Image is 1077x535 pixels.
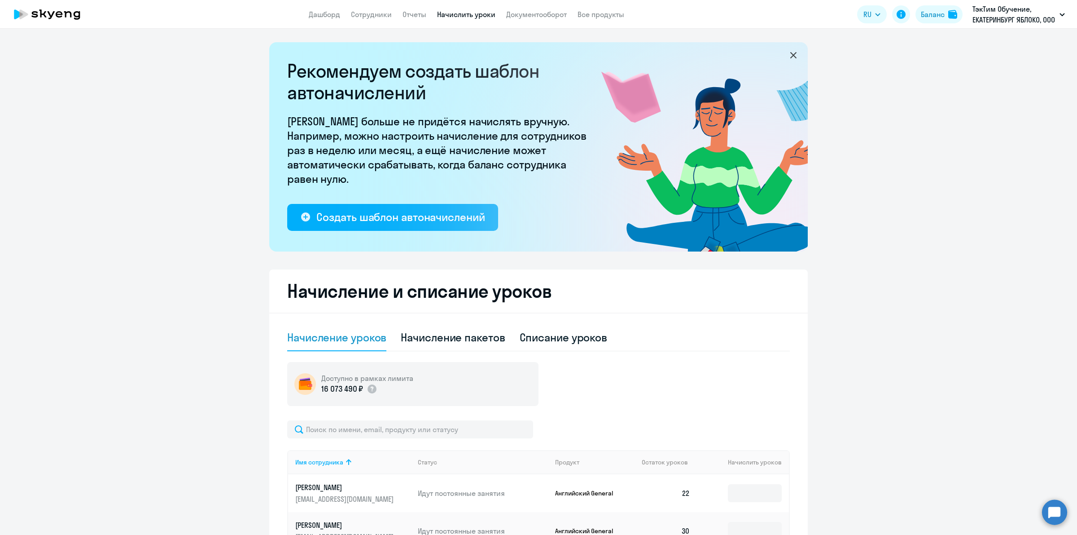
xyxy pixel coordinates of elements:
[316,210,485,224] div: Создать шаблон автоначислений
[287,420,533,438] input: Поиск по имени, email, продукту или статусу
[418,458,548,466] div: Статус
[697,450,789,474] th: Начислить уроков
[921,9,945,20] div: Баланс
[857,5,887,23] button: RU
[555,458,635,466] div: Продукт
[555,489,622,497] p: Английский General
[295,520,396,530] p: [PERSON_NAME]
[578,10,624,19] a: Все продукты
[968,4,1069,25] button: ТэкТим Обучение, ЕКАТЕРИНБУРГ ЯБЛОКО, ООО
[287,204,498,231] button: Создать шаблон автоначислений
[506,10,567,19] a: Документооборот
[321,383,363,395] p: 16 073 490 ₽
[295,458,411,466] div: Имя сотрудника
[401,330,505,345] div: Начисление пакетов
[972,4,1056,25] p: ТэкТим Обучение, ЕКАТЕРИНБУРГ ЯБЛОКО, ООО
[295,458,343,466] div: Имя сотрудника
[642,458,688,466] span: Остаток уроков
[555,458,579,466] div: Продукт
[309,10,340,19] a: Дашборд
[555,527,622,535] p: Английский General
[948,10,957,19] img: balance
[418,458,437,466] div: Статус
[295,482,411,504] a: [PERSON_NAME][EMAIL_ADDRESS][DOMAIN_NAME]
[295,494,396,504] p: [EMAIL_ADDRESS][DOMAIN_NAME]
[321,373,413,383] h5: Доступно в рамках лимита
[351,10,392,19] a: Сотрудники
[520,330,608,345] div: Списание уроков
[295,482,396,492] p: [PERSON_NAME]
[287,330,386,345] div: Начисление уроков
[418,488,548,498] p: Идут постоянные занятия
[287,60,592,103] h2: Рекомендуем создать шаблон автоначислений
[642,458,697,466] div: Остаток уроков
[635,474,697,512] td: 22
[294,373,316,395] img: wallet-circle.png
[287,114,592,186] p: [PERSON_NAME] больше не придётся начислять вручную. Например, можно настроить начисление для сотр...
[915,5,963,23] button: Балансbalance
[287,280,790,302] h2: Начисление и списание уроков
[863,9,871,20] span: RU
[437,10,495,19] a: Начислить уроки
[403,10,426,19] a: Отчеты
